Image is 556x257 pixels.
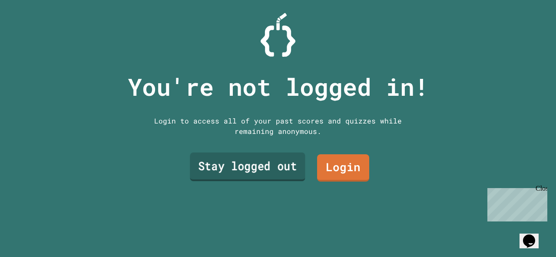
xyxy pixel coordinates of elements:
[261,13,295,57] img: Logo.svg
[520,222,547,248] iframe: chat widget
[317,154,369,182] a: Login
[3,3,60,55] div: Chat with us now!Close
[190,153,305,181] a: Stay logged out
[128,69,429,105] p: You're not logged in!
[148,116,408,137] div: Login to access all of your past scores and quizzes while remaining anonymous.
[484,185,547,221] iframe: chat widget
